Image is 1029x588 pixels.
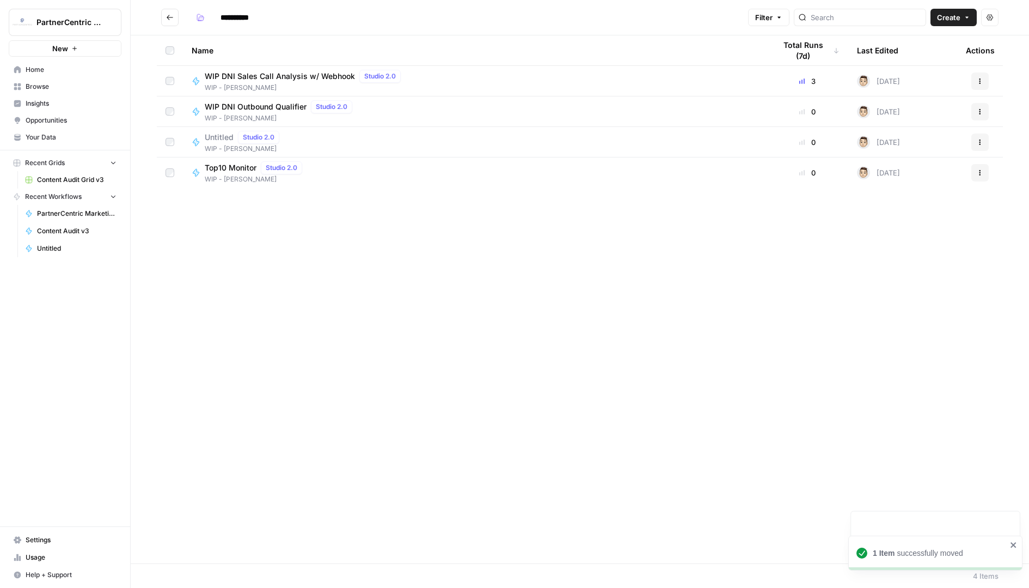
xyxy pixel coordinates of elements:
span: Top10 Monitor [205,162,256,173]
span: Content Audit Grid v3 [37,175,117,185]
span: WIP DNI Outbound Qualifier [205,101,307,112]
span: Studio 2.0 [266,163,297,173]
span: Studio 2.0 [316,102,347,112]
span: WIP - [PERSON_NAME] [205,144,284,154]
div: successfully moved [873,548,1007,559]
a: Home [9,61,121,78]
a: PartnerCentric Marketing Report Agent [20,205,121,222]
span: Content Audit v3 [37,226,117,236]
span: Studio 2.0 [364,71,396,81]
button: Create [930,9,977,26]
span: PartnerCentric Sales Tools [36,17,102,28]
span: Untitled [205,132,234,143]
span: Browse [26,82,117,92]
div: 0 [775,167,840,178]
button: Workspace: PartnerCentric Sales Tools [9,9,121,36]
div: [DATE] [857,75,900,88]
a: Settings [9,531,121,549]
a: WIP DNI Outbound QualifierStudio 2.0WIP - [PERSON_NAME] [192,100,758,123]
a: Usage [9,549,121,566]
span: Create [937,12,960,23]
img: j22vlec3s5as1jy706j54i2l8ae1 [857,105,870,118]
a: Content Audit v3 [20,222,121,240]
button: Go back [161,9,179,26]
a: Your Data [9,129,121,146]
span: Studio 2.0 [243,132,274,142]
div: [DATE] [857,105,900,118]
span: Recent Workflows [25,192,82,202]
div: 0 [775,106,840,117]
div: [DATE] [857,166,900,179]
strong: 1 Item [873,549,895,557]
div: 0 [775,137,840,148]
a: Opportunities [9,112,121,129]
a: WIP DNI Sales Call Analysis w/ WebhookStudio 2.0WIP - [PERSON_NAME] [192,70,758,93]
a: Insights [9,95,121,112]
a: Top10 MonitorStudio 2.0WIP - [PERSON_NAME] [192,161,758,184]
span: New [52,43,68,54]
span: WIP - [PERSON_NAME] [205,113,357,123]
div: 3 [775,76,840,87]
img: PartnerCentric Sales Tools Logo [13,13,32,32]
button: close [1010,541,1018,549]
input: Search [811,12,921,23]
img: j22vlec3s5as1jy706j54i2l8ae1 [857,136,870,149]
img: j22vlec3s5as1jy706j54i2l8ae1 [857,166,870,179]
span: WIP - [PERSON_NAME] [205,83,405,93]
img: j22vlec3s5as1jy706j54i2l8ae1 [857,75,870,88]
div: Name [192,35,758,65]
a: UntitledStudio 2.0WIP - [PERSON_NAME] [192,131,758,154]
button: New [9,40,121,57]
div: Total Runs (7d) [775,35,840,65]
span: Home [26,65,117,75]
span: Untitled [37,244,117,253]
span: Recent Grids [25,158,65,168]
span: Your Data [26,132,117,142]
span: WIP DNI Sales Call Analysis w/ Webhook [205,71,355,82]
div: Last Edited [857,35,898,65]
span: WIP - [PERSON_NAME] [205,174,307,184]
span: PartnerCentric Marketing Report Agent [37,209,117,219]
a: Browse [9,78,121,95]
a: Content Audit Grid v3 [20,171,121,189]
button: Filter [748,9,789,26]
span: Help + Support [26,570,117,580]
span: Opportunities [26,116,117,125]
span: Filter [755,12,773,23]
span: Settings [26,535,117,545]
a: Untitled [20,240,121,257]
button: Help + Support [9,566,121,584]
div: 4 Items [973,571,999,581]
span: Usage [26,553,117,562]
button: Recent Workflows [9,189,121,205]
div: [DATE] [857,136,900,149]
button: Recent Grids [9,155,121,171]
span: Insights [26,99,117,108]
div: Actions [966,35,995,65]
